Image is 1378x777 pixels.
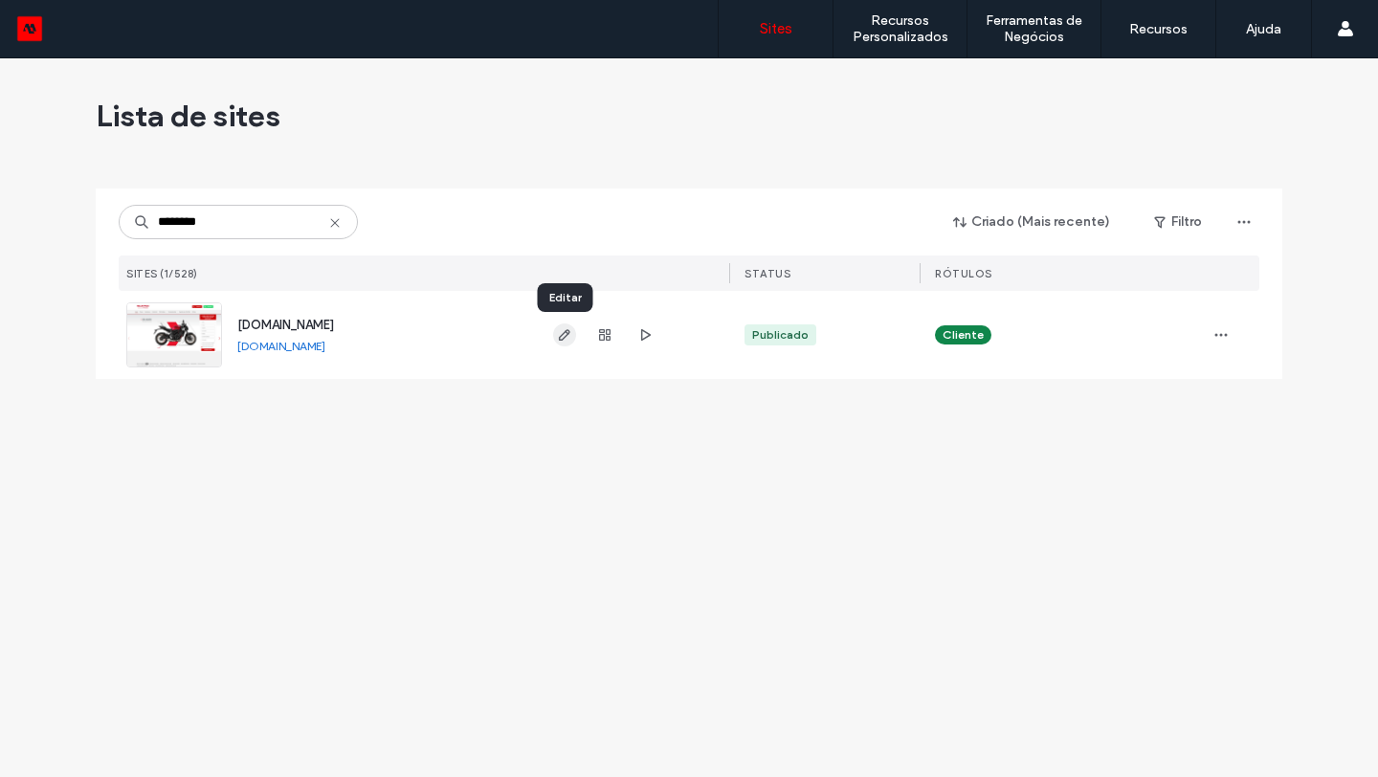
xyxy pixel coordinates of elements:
a: [DOMAIN_NAME] [237,339,325,353]
span: Rótulos [935,267,992,280]
span: Lista de sites [96,97,280,135]
a: [DOMAIN_NAME] [237,318,334,332]
label: Ferramentas de Negócios [967,12,1100,45]
span: Ajuda [43,13,92,31]
span: STATUS [745,267,790,280]
button: Filtro [1135,207,1221,237]
span: Cliente [943,326,984,344]
div: Publicado [752,326,809,344]
span: Sites (1/528) [126,267,198,280]
button: Criado (Mais recente) [937,207,1127,237]
label: Recursos [1129,21,1188,37]
label: Recursos Personalizados [833,12,967,45]
label: Ajuda [1246,21,1281,37]
label: Sites [760,20,792,37]
div: Editar [538,283,593,312]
